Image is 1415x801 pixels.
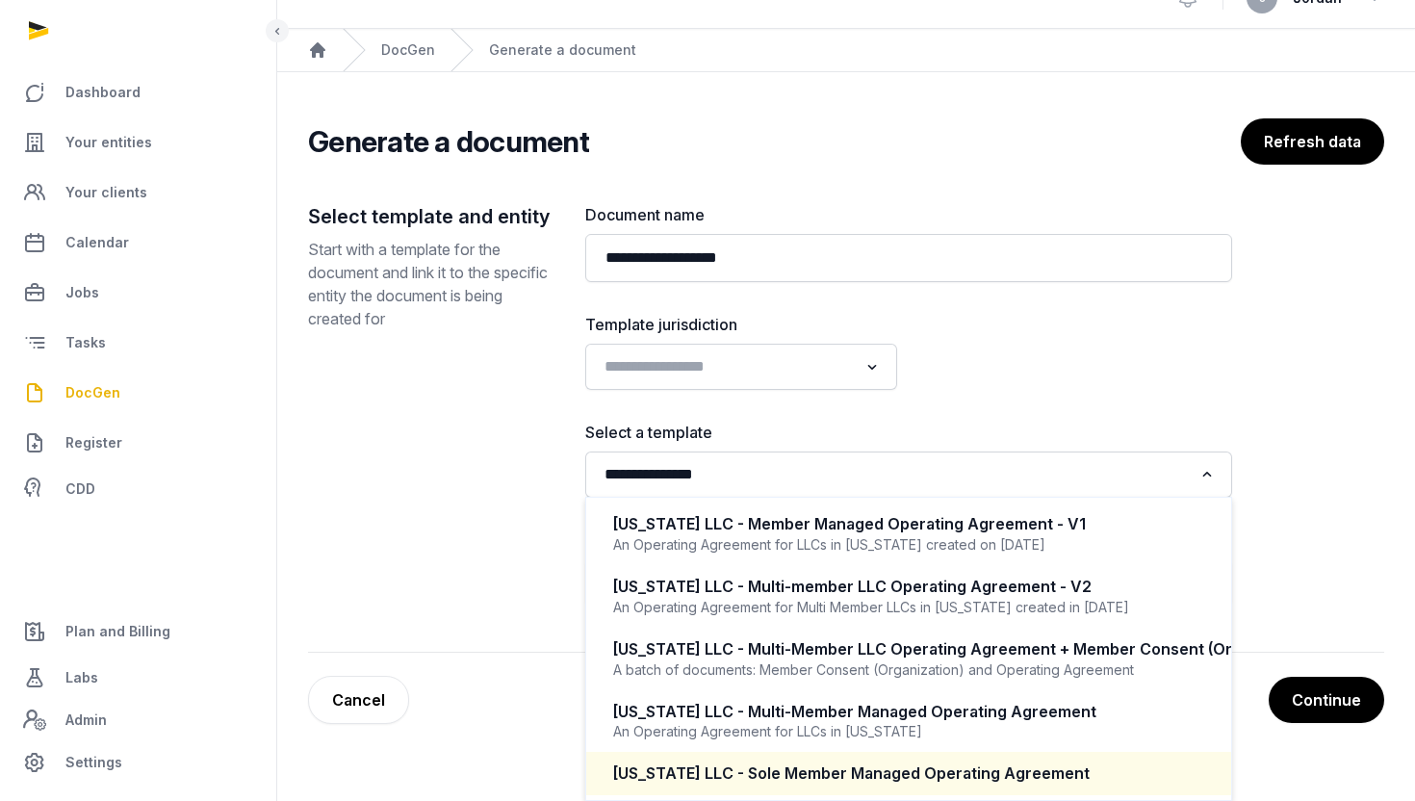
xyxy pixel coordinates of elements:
[308,676,409,724] a: Cancel
[489,40,636,60] div: Generate a document
[15,320,261,366] a: Tasks
[65,381,120,404] span: DocGen
[15,701,261,739] a: Admin
[15,370,261,416] a: DocGen
[65,620,170,643] span: Plan and Billing
[15,169,261,216] a: Your clients
[308,124,589,159] h2: Generate a document
[1241,118,1384,165] button: Refresh data
[613,598,1204,617] div: An Operating Agreement for Multi Member LLCs in [US_STATE] created in [DATE]
[597,461,1193,488] input: Search for option
[277,29,1415,72] nav: Breadcrumb
[613,576,1204,598] div: [US_STATE] LLC - Multi-member LLC Operating Agreement - V2
[15,655,261,701] a: Labs
[308,238,554,330] p: Start with a template for the document and link it to the specific entity the document is being c...
[65,709,107,732] span: Admin
[15,220,261,266] a: Calendar
[1269,677,1384,723] button: Continue
[65,666,98,689] span: Labs
[585,203,1232,226] label: Document name
[613,535,1204,555] div: An Operating Agreement for LLCs in [US_STATE] created on [DATE]
[613,513,1204,535] div: [US_STATE] LLC - Member Managed Operating Agreement - V1
[65,331,106,354] span: Tasks
[613,701,1204,723] div: [US_STATE] LLC - Multi-Member Managed Operating Agreement
[65,478,95,501] span: CDD
[15,119,261,166] a: Your entities
[65,281,99,304] span: Jobs
[595,349,888,384] div: Search for option
[613,638,1204,660] div: [US_STATE] LLC - Multi-Member LLC Operating Agreement + Member Consent (Organization)
[597,353,858,380] input: Search for option
[65,81,141,104] span: Dashboard
[585,421,1232,444] label: Select a template
[15,608,261,655] a: Plan and Billing
[65,181,147,204] span: Your clients
[613,660,1204,680] div: A batch of documents: Member Consent (Organization) and Operating Agreement
[308,203,554,230] h2: Select template and entity
[65,431,122,454] span: Register
[15,739,261,786] a: Settings
[613,762,1204,785] div: [US_STATE] LLC - Sole Member Managed Operating Agreement
[613,722,1204,741] div: An Operating Agreement for LLCs in [US_STATE]
[65,131,152,154] span: Your entities
[15,470,261,508] a: CDD
[15,270,261,316] a: Jobs
[381,40,435,60] a: DocGen
[65,231,129,254] span: Calendar
[585,313,897,336] label: Template jurisdiction
[595,457,1222,492] div: Search for option
[15,69,261,116] a: Dashboard
[15,420,261,466] a: Register
[65,751,122,774] span: Settings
